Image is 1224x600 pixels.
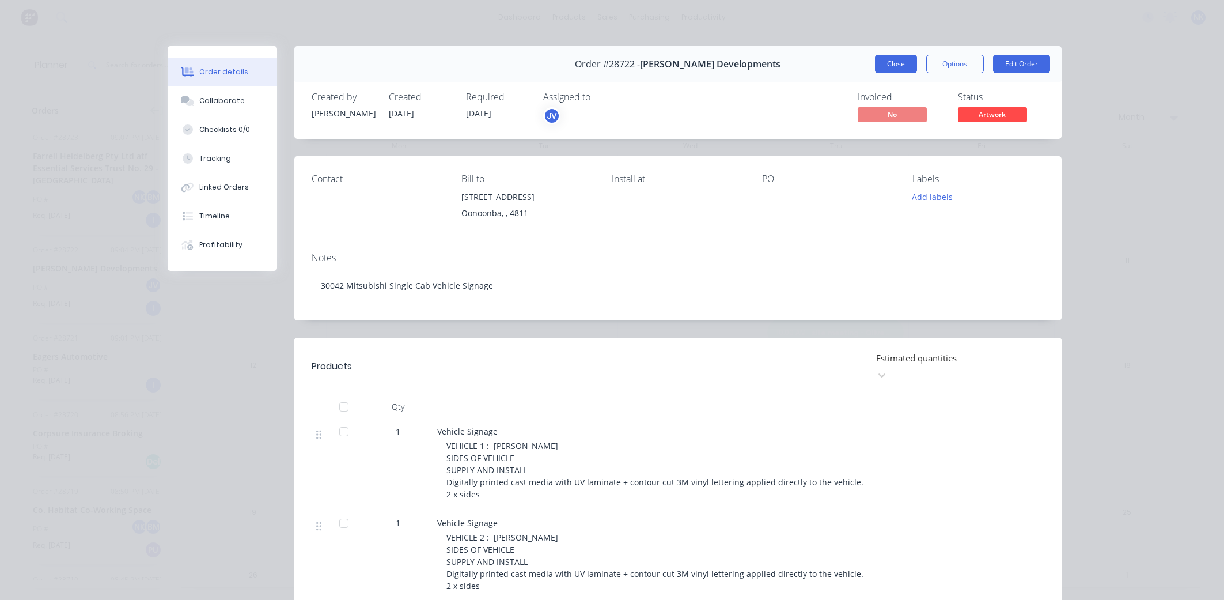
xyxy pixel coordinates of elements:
[906,189,959,205] button: Add labels
[958,107,1027,124] button: Artwork
[199,153,231,164] div: Tracking
[466,92,529,103] div: Required
[199,96,245,106] div: Collaborate
[168,58,277,86] button: Order details
[312,268,1044,303] div: 30042 Mitsubishi Single Cab Vehicle Signage
[461,205,593,221] div: Oonoonba, , 4811
[926,55,984,73] button: Options
[168,173,277,202] button: Linked Orders
[396,425,400,437] span: 1
[168,86,277,115] button: Collaborate
[461,189,593,205] div: [STREET_ADDRESS]
[461,189,593,226] div: [STREET_ADDRESS]Oonoonba, , 4811
[762,173,894,184] div: PO
[312,173,444,184] div: Contact
[993,55,1050,73] button: Edit Order
[312,360,352,373] div: Products
[312,252,1044,263] div: Notes
[543,92,658,103] div: Assigned to
[912,173,1044,184] div: Labels
[168,202,277,231] button: Timeline
[396,517,400,529] span: 1
[575,59,640,70] span: Order #28722 -
[168,144,277,173] button: Tracking
[199,240,242,250] div: Profitability
[389,108,414,119] span: [DATE]
[543,107,560,124] button: JV
[858,107,927,122] span: No
[461,173,593,184] div: Bill to
[875,55,917,73] button: Close
[858,92,944,103] div: Invoiced
[446,440,863,500] span: VEHICLE 1 : [PERSON_NAME] SIDES OF VEHICLE SUPPLY AND INSTALL Digitally printed cast media with U...
[199,124,250,135] div: Checklists 0/0
[466,108,491,119] span: [DATE]
[389,92,452,103] div: Created
[199,67,248,77] div: Order details
[199,211,230,221] div: Timeline
[312,107,375,119] div: [PERSON_NAME]
[612,173,744,184] div: Install at
[199,182,249,193] div: Linked Orders
[640,59,780,70] span: [PERSON_NAME] Developments
[437,518,498,529] span: Vehicle Signage
[168,115,277,144] button: Checklists 0/0
[363,395,433,418] div: Qty
[437,426,498,437] span: Vehicle Signage
[168,231,277,259] button: Profitability
[958,92,1044,103] div: Status
[312,92,375,103] div: Created by
[958,107,1027,122] span: Artwork
[446,532,863,591] span: VEHICLE 2 : [PERSON_NAME] SIDES OF VEHICLE SUPPLY AND INSTALL Digitally printed cast media with U...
